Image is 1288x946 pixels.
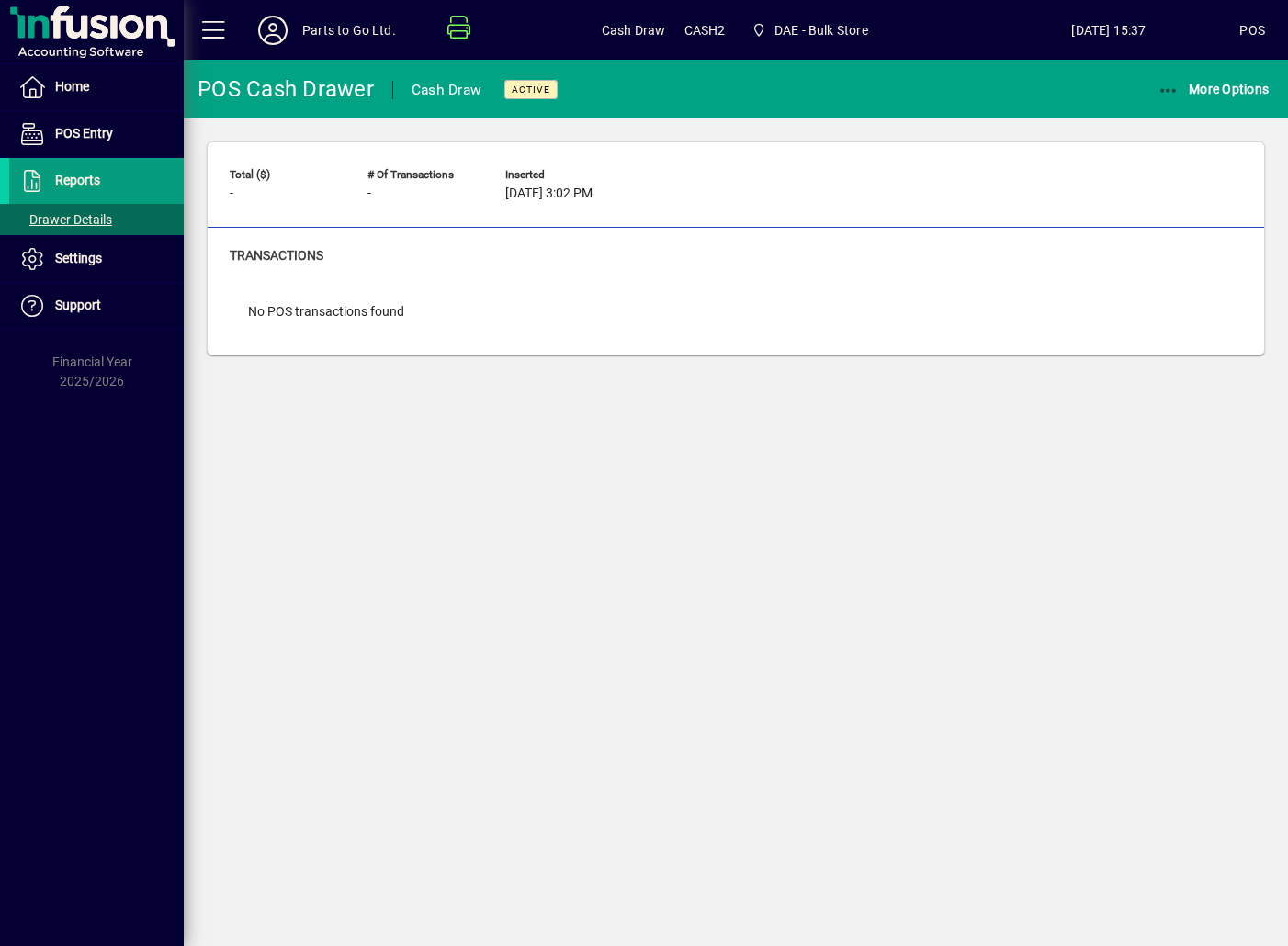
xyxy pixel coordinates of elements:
[9,283,184,329] a: Support
[55,251,102,265] span: Settings
[9,204,184,235] a: Drawer Details
[55,79,89,94] span: Home
[9,111,184,157] a: POS Entry
[55,126,113,141] span: POS Entry
[367,186,371,201] span: -
[512,84,550,96] span: Active
[243,14,302,47] button: Profile
[230,248,323,263] span: Transactions
[684,16,726,45] span: CASH2
[412,75,481,105] div: Cash Draw
[367,169,478,181] span: # of Transactions
[230,186,233,201] span: -
[1239,16,1265,45] div: POS
[55,298,101,312] span: Support
[9,236,184,282] a: Settings
[743,14,875,47] span: DAE - Bulk Store
[1158,82,1270,96] span: More Options
[18,212,112,227] span: Drawer Details
[230,284,423,340] div: No POS transactions found
[230,169,340,181] span: Total ($)
[1153,73,1274,106] button: More Options
[302,16,396,45] div: Parts to Go Ltd.
[198,74,374,104] div: POS Cash Drawer
[602,16,666,45] span: Cash Draw
[978,16,1240,45] span: [DATE] 15:37
[55,173,100,187] span: Reports
[505,169,616,181] span: Inserted
[9,64,184,110] a: Home
[774,16,868,45] span: DAE - Bulk Store
[505,186,593,201] span: [DATE] 3:02 PM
